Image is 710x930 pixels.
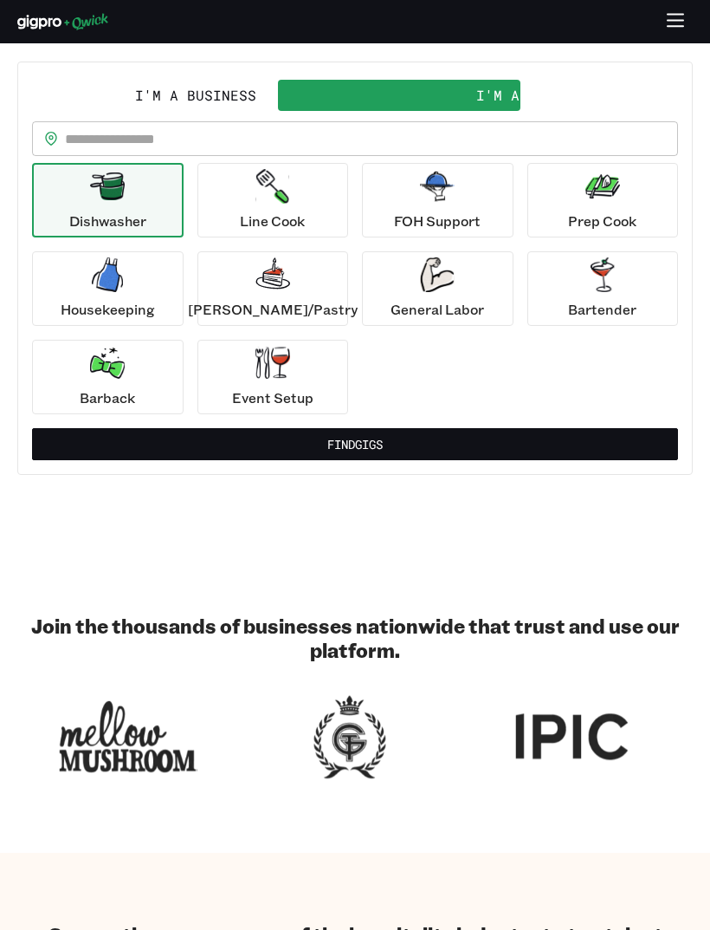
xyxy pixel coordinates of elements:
p: Event Setup [232,387,313,408]
p: Housekeeping [61,299,155,320]
p: FOH Support [394,211,481,231]
button: Bartender [527,251,679,326]
button: I'm a Pro [355,80,674,111]
h2: PICK UP A SHIFT! [17,20,693,44]
p: Barback [80,387,135,408]
button: Barback [32,340,184,414]
button: Event Setup [197,340,349,414]
img: Logo for IPIC [502,690,641,784]
button: I'm a Business [35,80,355,111]
button: FindGigs [32,428,678,460]
p: [PERSON_NAME]/Pastry [188,299,358,320]
button: [PERSON_NAME]/Pastry [197,251,349,326]
h2: Join the thousands of businesses nationwide that trust and use our platform. [17,614,693,662]
p: General Labor [390,299,484,320]
button: Housekeeping [32,251,184,326]
button: FOH Support [362,163,513,237]
p: Bartender [568,299,636,320]
p: Prep Cook [568,211,636,231]
button: Prep Cook [527,163,679,237]
button: General Labor [362,251,513,326]
button: Line Cook [197,163,349,237]
button: Dishwasher [32,163,184,237]
p: Dishwasher [69,211,146,231]
img: Logo for Mellow Mushroom [59,690,197,784]
img: Logo for Georgian Terrace [281,690,419,784]
p: Line Cook [240,211,305,231]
